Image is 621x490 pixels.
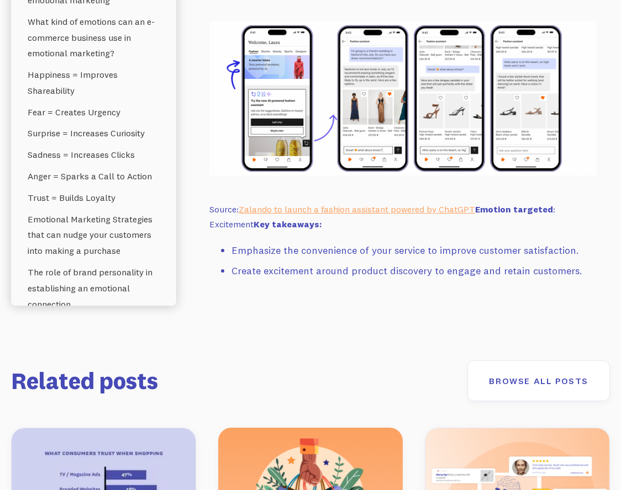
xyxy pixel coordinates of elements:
a: Zalando to launch a fashion assistant powered by ChatGPT [239,204,475,215]
li: Create excitement around product discovery to engage and retain customers. [231,263,597,279]
a: What kind of emotions can an e-commerce business use in emotional marketing? [28,10,160,63]
li: Emphasize the convenience of your service to improve customer satisfaction. [231,243,597,259]
a: Sadness = Increases Clicks [28,144,160,166]
a: Trust = Builds Loyalty [28,187,160,208]
strong: Emotion targeted [475,204,553,215]
a: The role of brand personality in establishing an emotional connection [28,262,160,315]
a: Emotional Marketing Strategies that can nudge your customers into making a purchase [28,208,160,261]
strong: Key takeaways: [254,219,322,230]
a: Browse all posts [467,360,610,401]
p: Source: : Excitement [209,202,597,231]
a: Surprise = Increases Curiosity [28,122,160,144]
a: Anger = Sparks a Call to Action [28,166,160,187]
a: Fear = Creates Urgency [28,101,160,122]
a: Happiness = Improves Shareability [28,64,160,102]
h2: Related posts [11,365,454,397]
